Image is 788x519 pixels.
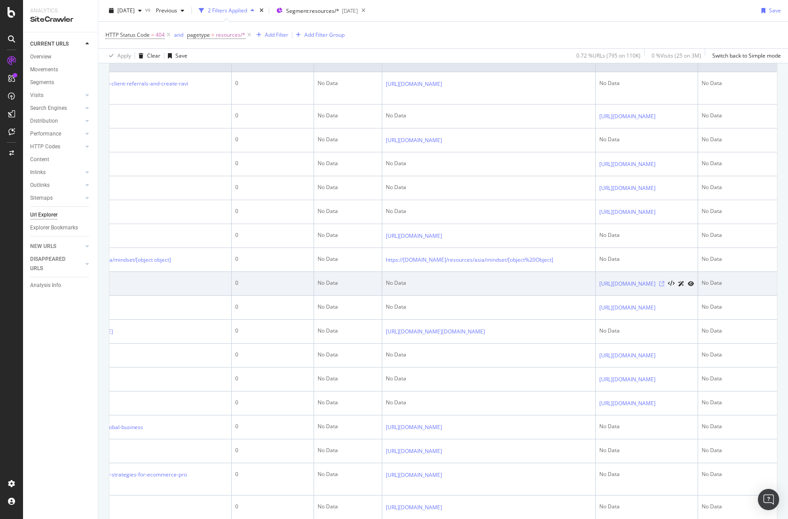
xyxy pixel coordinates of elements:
[30,194,83,203] a: Sitemaps
[702,303,773,311] div: No Data
[758,489,779,510] div: Open Intercom Messenger
[599,351,656,360] a: [URL][DOMAIN_NAME]
[318,303,378,311] div: No Data
[318,503,378,511] div: No Data
[30,155,49,164] div: Content
[30,91,43,100] div: Visits
[678,279,684,288] a: AI Url Details
[702,112,773,120] div: No Data
[30,223,78,232] div: Explorer Bookmarks
[386,112,592,120] div: No Data
[30,223,92,232] a: Explorer Bookmarks
[318,279,378,287] div: No Data
[702,231,773,239] div: No Data
[235,399,310,407] div: 0
[30,7,91,15] div: Analytics
[151,31,154,39] span: =
[386,351,592,359] div: No Data
[30,52,92,62] a: Overview
[286,7,339,15] span: Segment: resources/*
[235,422,310,430] div: 0
[386,423,442,432] a: [URL][DOMAIN_NAME]
[702,136,773,143] div: No Data
[318,327,378,335] div: No Data
[652,52,701,59] div: 0 % Visits ( 25 on 3M )
[235,375,310,383] div: 0
[164,49,187,63] button: Save
[155,29,165,41] span: 404
[599,231,694,239] div: No Data
[386,303,592,311] div: No Data
[273,4,358,18] button: Segment:resources/*[DATE]
[386,159,592,167] div: No Data
[235,207,310,215] div: 0
[386,207,592,215] div: No Data
[386,80,442,89] a: [URL][DOMAIN_NAME]
[702,375,773,383] div: No Data
[30,242,83,251] a: NEW URLS
[30,155,92,164] a: Content
[318,112,378,120] div: No Data
[30,142,83,151] a: HTTP Codes
[702,422,773,430] div: No Data
[175,52,187,59] div: Save
[318,159,378,167] div: No Data
[599,112,656,121] a: [URL][DOMAIN_NAME]
[30,255,83,273] a: DISAPPEARED URLS
[265,31,288,39] div: Add Filter
[599,422,694,430] div: No Data
[318,79,378,87] div: No Data
[258,6,265,15] div: times
[702,351,773,359] div: No Data
[599,279,656,288] a: [URL][DOMAIN_NAME]
[599,327,694,335] div: No Data
[30,91,83,100] a: Visits
[30,181,83,190] a: Outlinks
[599,184,656,193] a: [URL][DOMAIN_NAME]
[769,7,781,14] div: Save
[253,30,288,40] button: Add Filter
[235,159,310,167] div: 0
[702,159,773,167] div: No Data
[30,65,58,74] div: Movements
[174,31,183,39] button: and
[30,104,67,113] div: Search Engines
[211,31,214,39] span: =
[659,281,664,287] a: Visit Online Page
[318,446,378,454] div: No Data
[318,375,378,383] div: No Data
[386,232,442,240] a: [URL][DOMAIN_NAME]
[30,168,46,177] div: Inlinks
[576,52,640,59] div: 0.72 % URLs ( 795 on 110K )
[117,7,135,14] span: 2025 Oct. 8th
[30,129,61,139] div: Performance
[235,327,310,335] div: 0
[292,30,345,40] button: Add Filter Group
[599,208,656,217] a: [URL][DOMAIN_NAME]
[386,279,592,287] div: No Data
[30,39,83,49] a: CURRENT URLS
[702,503,773,511] div: No Data
[30,15,91,25] div: SiteCrawler
[318,183,378,191] div: No Data
[599,446,694,454] div: No Data
[702,79,773,87] div: No Data
[30,281,92,290] a: Analysis Info
[702,446,773,454] div: No Data
[318,231,378,239] div: No Data
[30,168,83,177] a: Inlinks
[599,399,656,408] a: [URL][DOMAIN_NAME]
[235,231,310,239] div: 0
[105,49,131,63] button: Apply
[386,256,553,264] a: https://[DOMAIN_NAME]/resources/asia/mindset/[object%20Object]
[386,136,442,145] a: [URL][DOMAIN_NAME]
[318,351,378,359] div: No Data
[599,470,694,478] div: No Data
[599,255,694,263] div: No Data
[235,79,310,87] div: 0
[599,375,656,384] a: [URL][DOMAIN_NAME]
[702,470,773,478] div: No Data
[702,279,773,287] div: No Data
[30,65,92,74] a: Movements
